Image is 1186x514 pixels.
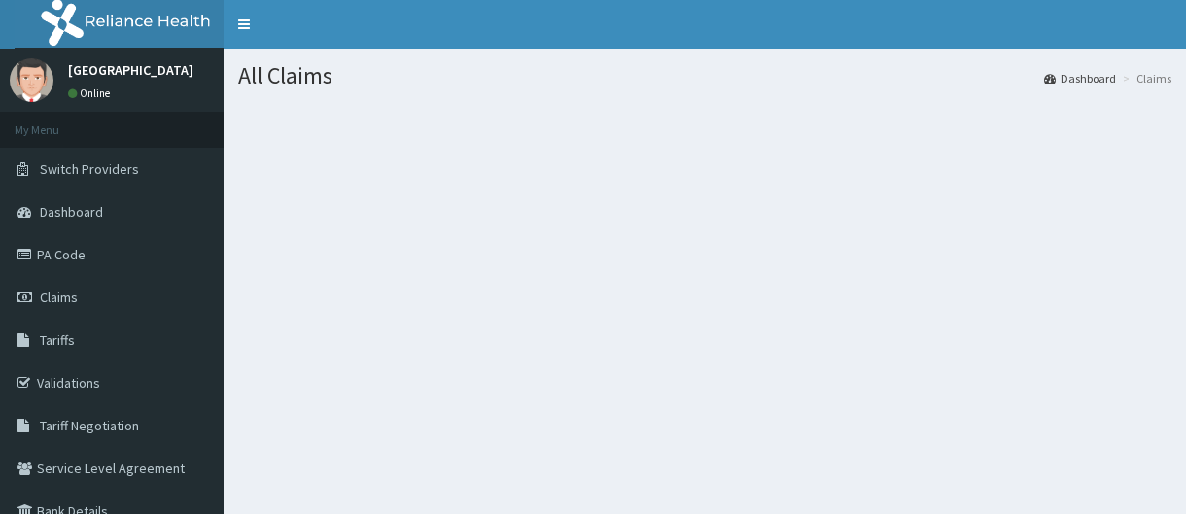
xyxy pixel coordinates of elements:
[1044,70,1116,86] a: Dashboard
[40,417,139,434] span: Tariff Negotiation
[40,289,78,306] span: Claims
[238,63,1171,88] h1: All Claims
[1118,70,1171,86] li: Claims
[68,86,115,100] a: Online
[40,203,103,221] span: Dashboard
[40,331,75,349] span: Tariffs
[68,63,193,77] p: [GEOGRAPHIC_DATA]
[40,160,139,178] span: Switch Providers
[10,58,53,102] img: User Image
